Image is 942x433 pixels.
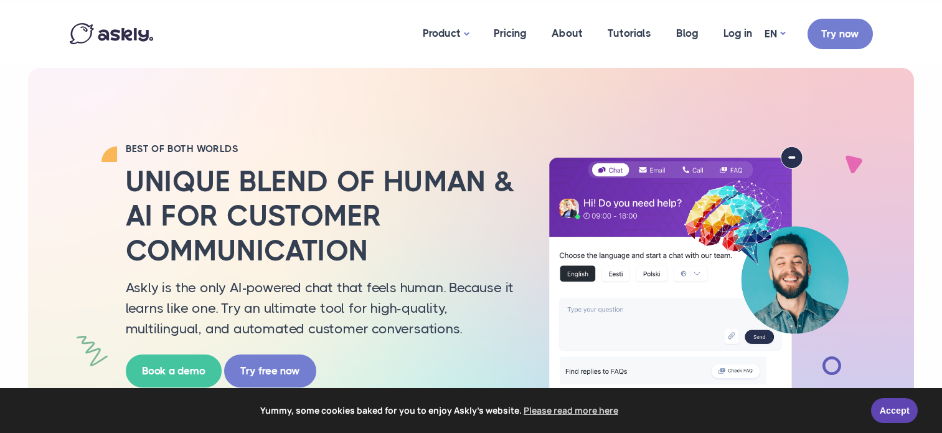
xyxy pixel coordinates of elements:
[410,3,481,65] a: Product
[871,398,918,423] a: Accept
[664,3,711,64] a: Blog
[711,3,765,64] a: Log in
[70,23,153,44] img: Askly
[126,354,222,388] a: Book a demo
[765,25,785,43] a: EN
[126,164,518,268] h2: Unique blend of human & AI for customer communication
[126,277,518,339] p: Askly is the only AI-powered chat that feels human. Because it learns like one. Try an ultimate t...
[539,3,595,64] a: About
[18,401,862,420] span: Yummy, some cookies baked for you to enjoy Askly's website.
[595,3,664,64] a: Tutorials
[522,401,620,420] a: learn more about cookies
[808,19,873,49] a: Try now
[537,146,860,416] img: AI multilingual chat
[126,143,518,155] h2: BEST OF BOTH WORLDS
[481,3,539,64] a: Pricing
[224,354,316,388] a: Try free now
